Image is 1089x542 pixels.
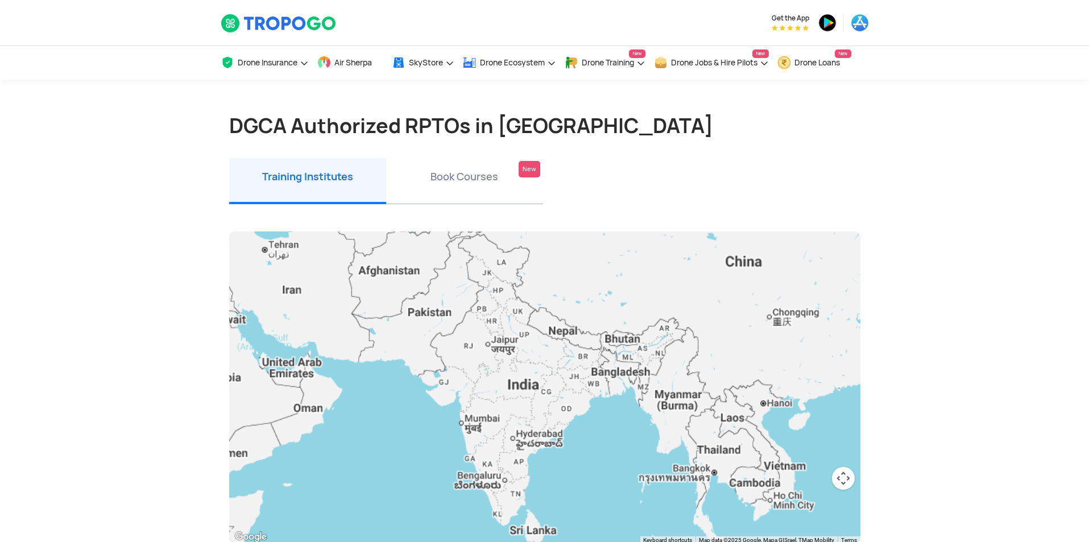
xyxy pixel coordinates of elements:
[582,58,634,67] span: Drone Training
[392,46,454,80] a: SkyStore
[654,46,769,80] a: Drone Jobs & Hire PilotsNew
[794,58,840,67] span: Drone Loans
[519,161,540,177] div: New
[334,58,372,67] span: Air Sherpa
[221,46,309,80] a: Drone Insurance
[835,49,851,58] span: New
[317,46,383,80] a: Air Sherpa
[238,58,297,67] span: Drone Insurance
[229,158,386,204] li: Training Institutes
[463,46,556,80] a: Drone Ecosystem
[772,25,809,31] img: App Raking
[221,14,337,33] img: TropoGo Logo
[772,14,809,23] span: Get the App
[565,46,645,80] a: Drone TrainingNew
[229,114,860,138] h1: DGCA Authorized RPTOs in [GEOGRAPHIC_DATA]
[777,46,851,80] a: Drone LoansNew
[386,158,543,204] li: Book Courses
[832,467,855,490] button: Map camera controls
[851,14,869,32] img: ic_appstore.png
[480,58,545,67] span: Drone Ecosystem
[818,14,837,32] img: ic_playstore.png
[671,58,757,67] span: Drone Jobs & Hire Pilots
[752,49,769,58] span: New
[629,49,645,58] span: New
[409,58,443,67] span: SkyStore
